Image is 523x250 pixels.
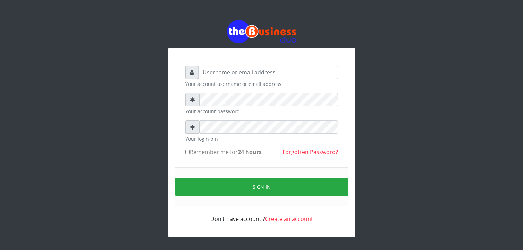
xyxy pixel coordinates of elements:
small: Your account username or email address [185,80,338,88]
div: Don't have account ? [185,206,338,223]
label: Remember me for [185,148,262,156]
input: Username or email address [198,66,338,79]
b: 24 hours [238,148,262,156]
a: Forgotten Password? [282,148,338,156]
small: Your account password [185,108,338,115]
a: Create an account [265,215,313,223]
input: Remember me for24 hours [185,150,190,154]
button: Sign in [175,178,348,196]
small: Your login pin [185,135,338,142]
